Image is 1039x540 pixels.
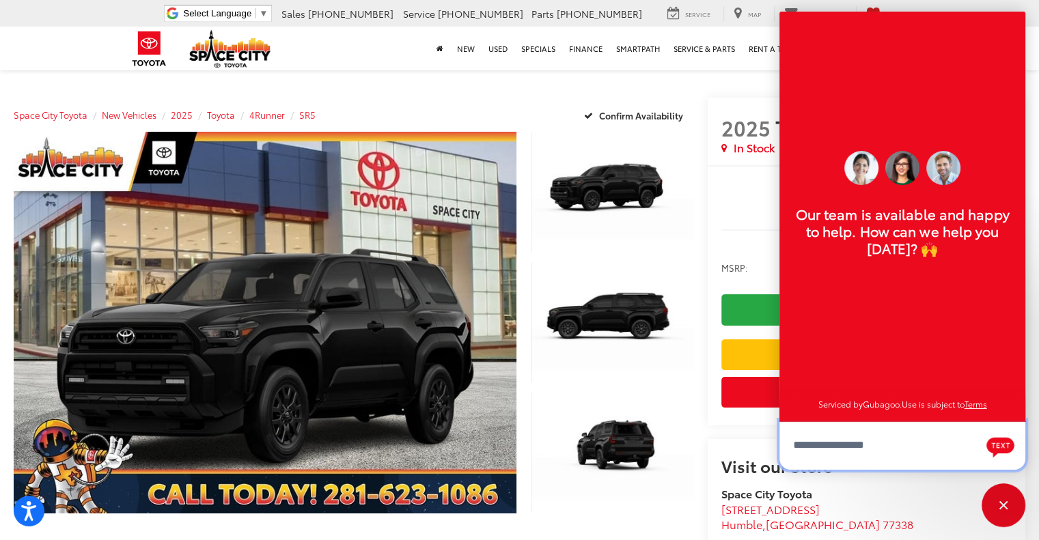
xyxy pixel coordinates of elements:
[609,27,667,70] a: SmartPath
[14,132,516,513] a: Expand Photo 0
[557,7,642,20] span: [PHONE_NUMBER]
[531,391,694,513] a: Expand Photo 3
[982,430,1019,461] button: Chat with SMS
[774,6,845,21] a: Contact
[721,113,771,142] span: 2025
[863,398,902,410] a: Gubagoo.
[721,516,762,532] span: Humble
[562,27,609,70] a: Finance
[529,131,695,255] img: 2025 Toyota 4Runner SR5
[804,10,835,18] span: Contact
[844,151,878,185] img: Operator 2
[818,398,863,410] span: Serviced by
[577,103,695,127] button: Confirm Availability
[779,421,1025,470] textarea: Type your message
[308,7,393,20] span: [PHONE_NUMBER]
[430,27,450,70] a: Home
[965,398,987,410] a: Terms
[599,109,683,122] span: Confirm Availability
[482,27,514,70] a: Used
[450,27,482,70] a: New
[721,204,1012,218] span: [DATE] Price
[657,6,721,21] a: Service
[531,132,694,254] a: Expand Photo 1
[102,109,156,121] a: New Vehicles
[685,10,710,18] span: Service
[259,8,268,18] span: ▼
[721,184,1012,204] span: $46,884
[207,109,235,121] a: Toyota
[885,151,919,185] img: Operator 1
[883,516,913,532] span: 77338
[531,261,694,384] a: Expand Photo 2
[721,294,1012,325] a: Check Availability
[14,109,87,121] a: Space City Toyota
[721,457,1012,474] h2: Visit our Store
[721,516,913,532] span: ,
[529,390,695,514] img: 2025 Toyota 4Runner SR5
[886,10,906,18] span: Saved
[926,151,960,185] img: Operator 3
[766,516,880,532] span: [GEOGRAPHIC_DATA]
[189,30,271,68] img: Space City Toyota
[721,501,820,517] span: [STREET_ADDRESS]
[982,483,1025,527] div: Close
[856,6,916,21] a: My Saved Vehicles
[734,140,775,156] span: In Stock
[748,10,761,18] span: Map
[982,483,1025,527] button: Toggle Chat Window
[171,109,193,121] a: 2025
[721,261,748,274] span: MSRP:
[281,7,305,20] span: Sales
[403,7,435,20] span: Service
[721,377,1012,408] button: Get Price Now
[183,8,251,18] span: Select Language
[986,436,1014,457] svg: Text
[531,7,554,20] span: Parts
[742,27,814,70] a: Rent a Toyota
[9,130,521,515] img: 2025 Toyota 4Runner SR5
[721,485,812,501] strong: Space City Toyota
[514,27,562,70] a: Specials
[775,113,934,142] span: Toyota 4Runner
[438,7,523,20] span: [PHONE_NUMBER]
[249,109,285,121] a: 4Runner
[299,109,316,121] a: SR5
[124,27,175,71] img: Toyota
[183,8,268,18] a: Select Language​
[721,339,1012,370] a: We'll Buy Your Car
[793,205,1012,257] p: Our team is available and happy to help. How can we help you [DATE]? 🙌
[529,261,695,385] img: 2025 Toyota 4Runner SR5
[667,27,742,70] a: Service & Parts
[721,501,913,532] a: [STREET_ADDRESS] Humble,[GEOGRAPHIC_DATA] 77338
[723,6,771,21] a: Map
[902,398,965,410] span: Use is subject to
